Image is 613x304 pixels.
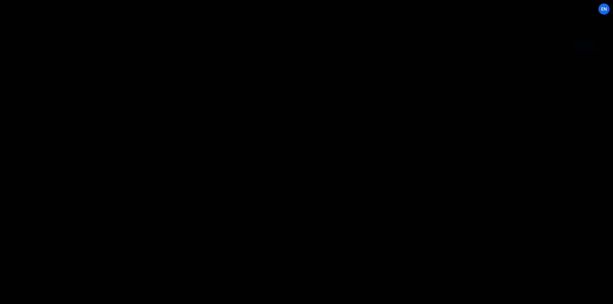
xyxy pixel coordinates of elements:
[36,127,57,133] div: paypal.js
[1,1,17,17] a: 🤙
[25,136,135,149] div: 16956/46524.js
[571,41,602,53] button: Save
[36,165,73,171] div: funnel-page.css
[279,3,334,15] button: Code Only
[25,162,135,175] div: 16956/47008.css
[25,111,135,123] div: 16956/46552.js
[25,22,36,29] h2: Files
[25,46,135,59] div: 16956/46566.js
[25,123,135,136] div: 16956/46550.js
[36,63,88,68] div: fattyLiverUpsellData.js
[158,44,183,50] div: Not yet saved
[25,98,135,111] div: 16956/46551.js
[25,72,135,85] div: 16956/46700.js
[36,76,73,81] div: mediQuizData.js
[140,22,167,29] div: New File
[17,149,135,162] div: CSS files
[36,101,61,107] div: payment.js
[36,50,83,56] div: fattyLiverQuizData.js
[36,140,65,146] div: thank-you.js
[17,33,135,46] div: Javascript files
[36,88,77,94] div: mediUpsellData.js
[36,114,85,120] div: payment-supporter.js
[103,23,127,28] button: New File
[25,59,135,72] div: 16956/46565.js
[598,3,610,15] a: En
[25,85,135,98] div: 16956/46701.js
[538,3,596,15] a: [DOMAIN_NAME]
[25,5,68,13] div: [DOMAIN_NAME]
